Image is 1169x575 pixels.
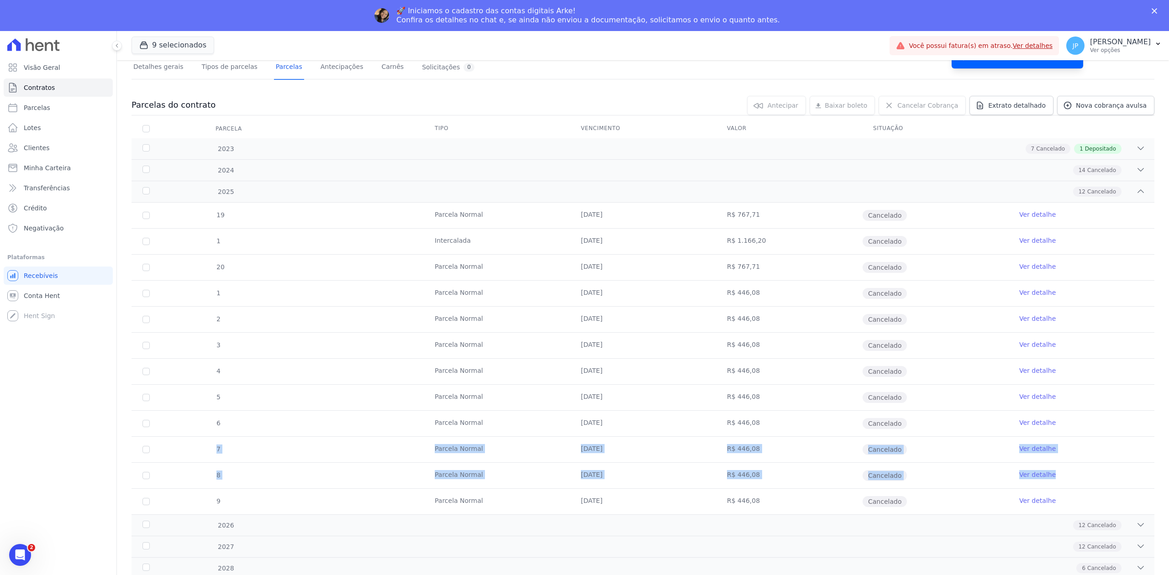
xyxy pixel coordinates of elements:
a: Conta Hent [4,287,113,305]
th: Vencimento [570,119,716,138]
span: Minha Carteira [24,163,71,172]
td: Parcela Normal [424,489,570,514]
span: Parcelas [24,103,50,112]
span: 2028 [217,564,234,573]
input: Só é possível selecionar pagamentos em aberto [142,316,150,323]
span: 2 [216,315,221,323]
div: 🚀 Iniciamos o cadastro das contas digitais Arke! Confira os detalhes no chat e, se ainda não envi... [396,6,780,25]
td: Intercalada [424,229,570,254]
a: Detalhes gerais [132,56,185,80]
span: 12 [1079,521,1085,529]
td: [DATE] [570,489,716,514]
input: Só é possível selecionar pagamentos em aberto [142,212,150,219]
span: 12 [1079,188,1085,196]
span: Cancelado [1087,166,1116,174]
a: Transferências [4,179,113,197]
span: 6 [216,419,221,427]
span: Cancelado [863,262,907,273]
td: R$ 446,08 [716,333,862,358]
span: Você possui fatura(s) em atraso. [909,41,1053,51]
span: 20 [216,263,225,271]
td: [DATE] [570,385,716,410]
input: Só é possível selecionar pagamentos em aberto [142,498,150,505]
td: [DATE] [570,307,716,332]
iframe: Intercom live chat [9,544,31,566]
button: JP [PERSON_NAME] Ver opções [1059,33,1169,58]
h3: Parcelas do contrato [132,99,216,110]
a: Parcelas [4,99,113,117]
td: Parcela Normal [424,203,570,228]
span: JP [1073,42,1079,49]
span: Cancelado [863,392,907,403]
a: Ver detalhes [1013,42,1053,49]
span: Conta Hent [24,291,60,300]
span: Cancelado [1036,145,1065,153]
a: Antecipações [319,56,365,80]
span: 1 [216,289,221,297]
td: R$ 446,08 [716,385,862,410]
span: Cancelado [863,288,907,299]
input: Só é possível selecionar pagamentos em aberto [142,264,150,271]
td: Parcela Normal [424,333,570,358]
span: Cancelado [863,496,907,507]
input: Só é possível selecionar pagamentos em aberto [142,446,150,453]
a: Ver detalhe [1019,418,1056,427]
span: 2025 [217,187,234,197]
span: Cancelado [1087,543,1116,551]
a: Ver detalhe [1019,496,1056,505]
td: R$ 446,08 [716,489,862,514]
span: Nova cobrança avulsa [1076,101,1147,110]
td: Parcela Normal [424,411,570,436]
td: R$ 446,08 [716,359,862,384]
img: Profile image for Adriane [374,8,389,23]
span: 7 [1031,145,1035,153]
a: Solicitações0 [420,56,476,80]
a: Recebíveis [4,267,113,285]
span: Recebíveis [24,271,58,280]
input: Só é possível selecionar pagamentos em aberto [142,368,150,375]
span: Extrato detalhado [988,101,1046,110]
td: R$ 446,08 [716,411,862,436]
span: 2026 [217,521,234,530]
td: [DATE] [570,229,716,254]
td: R$ 446,08 [716,281,862,306]
a: Ver detalhe [1019,444,1056,453]
td: Parcela Normal [424,307,570,332]
td: Parcela Normal [424,463,570,488]
span: Cancelado [1087,564,1116,572]
td: [DATE] [570,281,716,306]
span: Crédito [24,204,47,213]
a: Crédito [4,199,113,217]
a: Ver detalhe [1019,392,1056,401]
a: Ver detalhe [1019,314,1056,323]
td: [DATE] [570,333,716,358]
a: Ver detalhe [1019,262,1056,271]
td: R$ 446,08 [716,307,862,332]
div: Solicitações [422,63,474,72]
td: R$ 767,71 [716,255,862,280]
a: Ver detalhe [1019,236,1056,245]
p: [PERSON_NAME] [1090,37,1151,47]
p: Ver opções [1090,47,1151,54]
div: Fechar [1152,8,1161,14]
div: Parcela [205,120,253,138]
td: [DATE] [570,203,716,228]
td: Parcela Normal [424,255,570,280]
span: Depositado [1085,145,1116,153]
a: Lotes [4,119,113,137]
input: Só é possível selecionar pagamentos em aberto [142,394,150,401]
th: Situação [862,119,1008,138]
button: 9 selecionados [132,37,214,54]
td: R$ 446,08 [716,463,862,488]
span: Cancelado [863,340,907,351]
span: Clientes [24,143,49,152]
a: Ver detalhe [1019,366,1056,375]
span: Contratos [24,83,55,92]
td: Parcela Normal [424,437,570,462]
span: 6 [1082,564,1085,572]
input: Só é possível selecionar pagamentos em aberto [142,290,150,297]
a: Clientes [4,139,113,157]
th: Valor [716,119,862,138]
input: Só é possível selecionar pagamentos em aberto [142,472,150,479]
th: Tipo [424,119,570,138]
